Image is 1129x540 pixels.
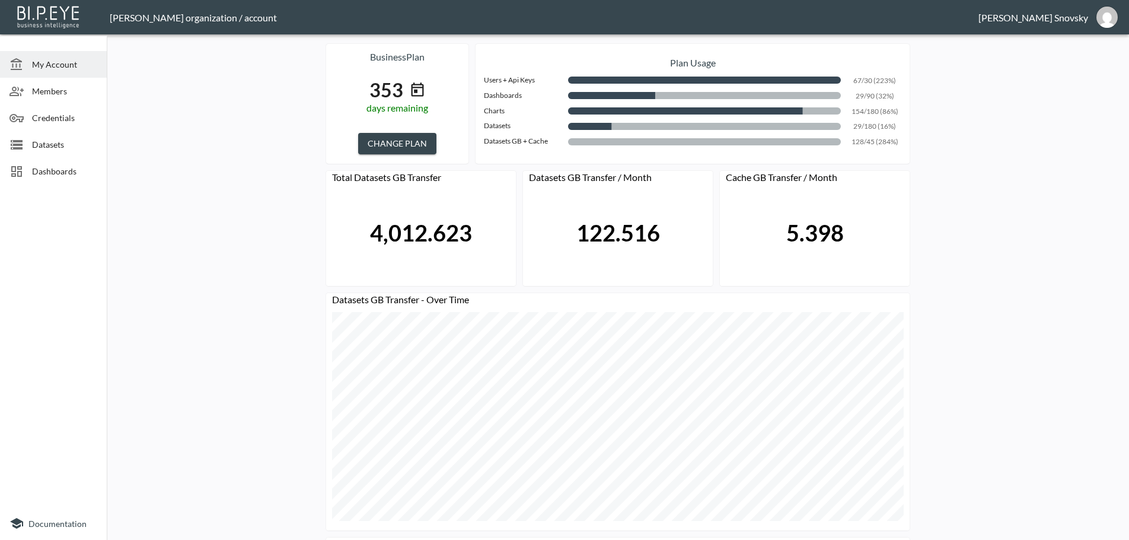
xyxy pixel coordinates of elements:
div: 67/30 (223%) [481,75,904,91]
div: 154/180 (86%) [481,106,904,122]
div: [PERSON_NAME] Snovsky [978,12,1088,23]
img: bipeye-logo [15,3,83,30]
span: Members [32,85,97,97]
img: e1d6fdeb492d5bd457900032a53483e8 [1096,7,1118,28]
div: 128/45 (284%) [481,136,904,152]
p: 154/180 (86%) [846,106,904,116]
button: gils@amsalem.com [1088,3,1126,31]
p: business Plan [326,44,468,64]
div: days remaining [326,102,468,114]
div: Cache GB Transfer / Month [720,171,910,190]
div: 353 [369,78,403,102]
p: 29/90 (32%) [846,91,904,101]
div: Datasets GB Transfer / Month [523,171,713,190]
button: CHANGE PLAN [358,133,436,155]
div: Total Datasets GB Transfer [326,171,516,190]
div: 122.516 [576,219,660,246]
span: Datasets [32,138,97,151]
div: Datasets GB Transfer - Over Time [326,294,910,312]
p: 29/180 (16%) [846,121,904,131]
div: 5.398 [786,219,844,246]
span: Documentation [28,519,87,529]
p: 128/45 (284%) [846,136,904,147]
div: [PERSON_NAME] organization / account [110,12,978,23]
div: 29/90 (32%) [481,91,904,106]
span: Credentials [32,112,97,124]
p: 67/30 (223%) [846,75,904,85]
div: Users + Api Keys [481,75,568,91]
p: Plan Usage [481,50,904,75]
div: Charts [481,106,568,122]
div: Dashboards [481,91,568,106]
span: Dashboards [32,165,97,177]
span: My Account [32,58,97,71]
div: Datasets GB + Cache [481,136,568,152]
div: 4,012.623 [370,219,472,246]
a: Documentation [9,516,97,531]
div: Datasets [481,121,568,136]
div: 29/180 (16%) [481,121,904,136]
